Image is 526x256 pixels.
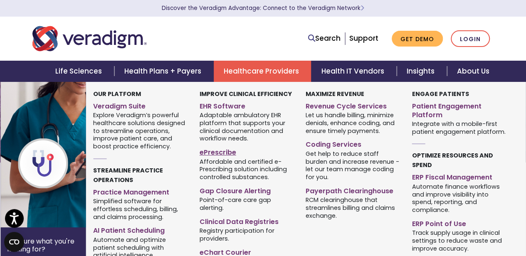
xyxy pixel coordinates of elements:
[306,111,400,135] span: Let us handle billing, minimize denials, enhance coding, and ensure timely payments.
[200,145,294,157] a: ePrescribe
[447,61,499,82] a: About Us
[412,90,469,98] strong: Engage Patients
[200,214,294,226] a: Clinical Data Registries
[93,185,187,197] a: Practice Management
[93,90,141,98] strong: Our Platform
[412,99,506,120] a: Patient Engagement Platform
[45,61,114,82] a: Life Sciences
[412,151,493,169] strong: Optimize Resources and Spend
[349,33,378,43] a: Support
[214,61,311,82] a: Healthcare Providers
[306,137,400,149] a: Coding Services
[392,31,443,47] a: Get Demo
[4,232,24,252] button: Open CMP widget
[93,111,187,150] span: Explore Veradigm’s powerful healthcare solutions designed to streamline operations, improve patie...
[412,170,506,182] a: ERP Fiscal Management
[200,90,292,98] strong: Improve Clinical Efficiency
[93,197,187,221] span: Simplified software for effortless scheduling, billing, and claims processing.
[7,237,79,253] p: Not sure what you're looking for?
[412,217,506,229] a: ERP Point of Use
[397,61,447,82] a: Insights
[200,196,294,212] span: Point-of-care care gap alerting.
[306,99,400,111] a: Revenue Cycle Services
[306,90,364,98] strong: Maximize Revenue
[412,229,506,253] span: Track supply usage in clinical settings to reduce waste and improve accuracy.
[32,25,147,52] img: Veradigm logo
[162,4,364,12] a: Discover the Veradigm Advantage: Connect to the Veradigm NetworkLearn More
[451,30,490,47] a: Login
[200,157,294,181] span: Affordable and certified e-Prescribing solution including controlled substances.
[0,82,134,227] img: Healthcare Provider
[200,226,294,242] span: Registry participation for providers.
[311,61,396,82] a: Health IT Vendors
[114,61,214,82] a: Health Plans + Payers
[361,4,364,12] span: Learn More
[412,119,506,135] span: Integrate with a mobile-first patient engagement platform.
[200,99,294,111] a: EHR Software
[93,99,187,111] a: Veradigm Suite
[93,223,187,235] a: AI Patient Scheduling
[306,184,400,196] a: Payerpath Clearinghouse
[308,33,341,44] a: Search
[200,184,294,196] a: Gap Closure Alerting
[306,196,400,220] span: RCM clearinghouse that streamlines billing and claims exchange.
[93,166,163,184] strong: Streamline Practice Operations
[412,182,506,214] span: Automate finance workflows and improve visibility into spend, reporting, and compliance.
[200,111,294,143] span: Adaptable ambulatory EHR platform that supports your clinical documentation and workflow needs.
[306,149,400,181] span: Get help to reduce staff burden and increase revenue - let our team manage coding for you.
